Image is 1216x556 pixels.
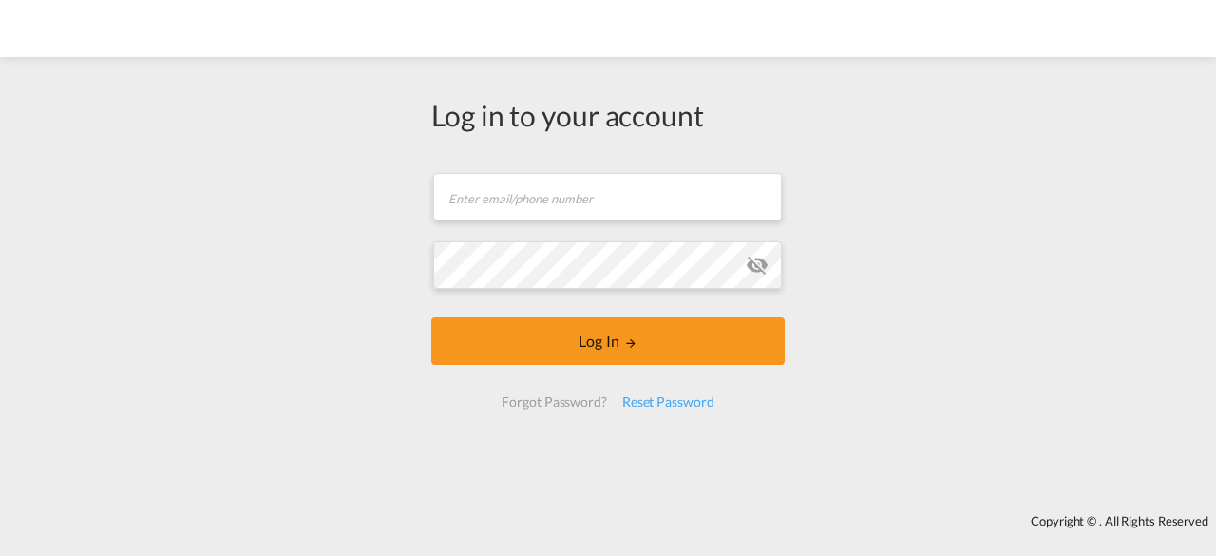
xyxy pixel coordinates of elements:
[615,385,722,419] div: Reset Password
[431,317,785,365] button: LOGIN
[746,254,769,277] md-icon: icon-eye-off
[494,385,614,419] div: Forgot Password?
[431,95,785,135] div: Log in to your account
[433,173,782,220] input: Enter email/phone number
